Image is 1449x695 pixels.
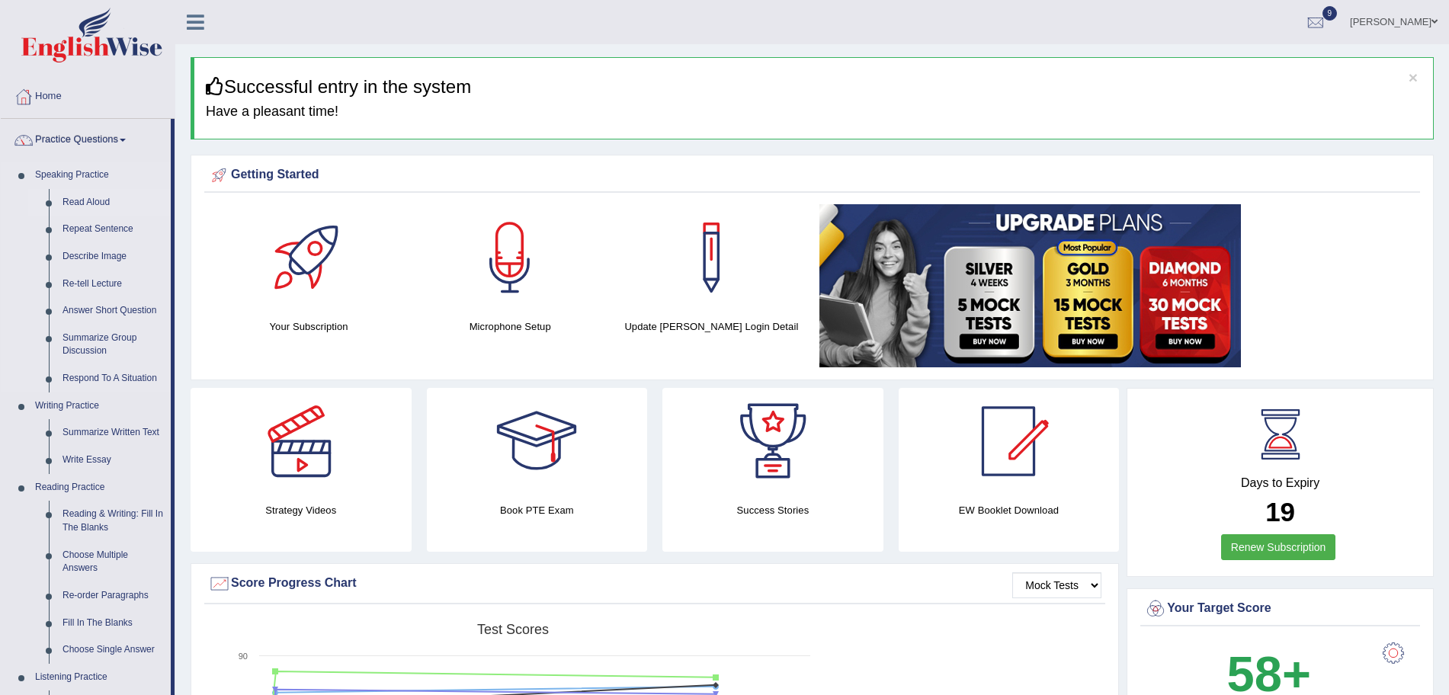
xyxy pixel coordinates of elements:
[618,319,804,335] h4: Update [PERSON_NAME] Login Detail
[1409,69,1418,85] button: ×
[56,271,171,298] a: Re-tell Lecture
[662,502,883,518] h4: Success Stories
[56,243,171,271] a: Describe Image
[1144,597,1416,620] div: Your Target Score
[56,542,171,582] a: Choose Multiple Answers
[206,77,1422,97] h3: Successful entry in the system
[56,501,171,541] a: Reading & Writing: Fill In The Blanks
[819,204,1241,367] img: small5.jpg
[56,610,171,637] a: Fill In The Blanks
[427,502,648,518] h4: Book PTE Exam
[56,582,171,610] a: Re-order Paragraphs
[56,216,171,243] a: Repeat Sentence
[28,162,171,189] a: Speaking Practice
[208,572,1101,595] div: Score Progress Chart
[28,664,171,691] a: Listening Practice
[56,419,171,447] a: Summarize Written Text
[208,164,1416,187] div: Getting Started
[28,392,171,420] a: Writing Practice
[1144,476,1416,490] h4: Days to Expiry
[1322,6,1338,21] span: 9
[28,474,171,501] a: Reading Practice
[56,297,171,325] a: Answer Short Question
[191,502,412,518] h4: Strategy Videos
[56,365,171,392] a: Respond To A Situation
[477,622,549,637] tspan: Test scores
[1,119,171,157] a: Practice Questions
[56,447,171,474] a: Write Essay
[1221,534,1336,560] a: Renew Subscription
[56,189,171,216] a: Read Aloud
[56,636,171,664] a: Choose Single Answer
[206,104,1422,120] h4: Have a pleasant time!
[1,75,175,114] a: Home
[216,319,402,335] h4: Your Subscription
[417,319,603,335] h4: Microphone Setup
[1265,497,1295,527] b: 19
[239,652,248,661] text: 90
[899,502,1120,518] h4: EW Booklet Download
[56,325,171,365] a: Summarize Group Discussion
